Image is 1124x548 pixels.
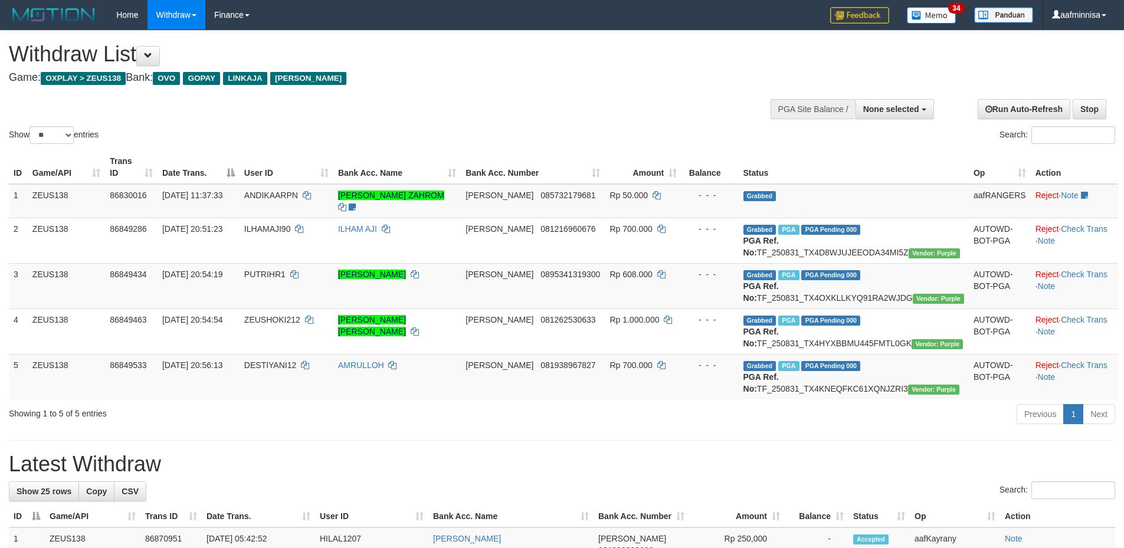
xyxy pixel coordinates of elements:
td: TF_250831_TX4KNEQFKC61XQNJZRI3 [739,354,969,399]
span: Copy 081262530633 to clipboard [540,315,595,324]
span: ILHAMAJI90 [244,224,291,234]
img: Button%20Memo.svg [907,7,956,24]
a: CSV [114,481,146,501]
th: ID [9,150,28,184]
span: None selected [863,104,919,114]
a: Note [1038,281,1056,291]
span: [DATE] 20:56:13 [162,360,222,370]
td: · · [1031,263,1118,309]
span: 86849463 [110,315,146,324]
span: Copy 081938967827 to clipboard [540,360,595,370]
a: [PERSON_NAME] [338,270,406,279]
span: CSV [122,487,139,496]
label: Search: [1000,126,1115,144]
span: Show 25 rows [17,487,71,496]
td: AUTOWD-BOT-PGA [969,309,1031,354]
span: Vendor URL: https://trx4.1velocity.biz [909,248,960,258]
span: Rp 50.000 [609,191,648,200]
th: Action [1031,150,1118,184]
td: ZEUS138 [28,354,105,399]
td: 5 [9,354,28,399]
b: PGA Ref. No: [743,236,779,257]
b: PGA Ref. No: [743,372,779,393]
th: Bank Acc. Name: activate to sort column ascending [333,150,461,184]
td: TF_250831_TX4D8WJUJEEODA34MI5Z [739,218,969,263]
img: MOTION_logo.png [9,6,99,24]
span: Vendor URL: https://trx4.1velocity.biz [912,339,963,349]
span: 86830016 [110,191,146,200]
span: PGA Pending [801,316,860,326]
span: PUTRIHR1 [244,270,286,279]
span: Marked by aafRornrotha [778,361,799,371]
span: [PERSON_NAME] [270,72,346,85]
th: Status [739,150,969,184]
span: 86849434 [110,270,146,279]
span: PGA Pending [801,225,860,235]
span: ZEUSHOKI212 [244,315,300,324]
a: Reject [1035,224,1059,234]
input: Search: [1031,481,1115,499]
span: [PERSON_NAME] [466,224,533,234]
a: Reject [1035,270,1059,279]
span: Rp 1.000.000 [609,315,659,324]
th: Op: activate to sort column ascending [969,150,1031,184]
th: Bank Acc. Name: activate to sort column ascending [428,506,594,527]
span: Vendor URL: https://trx4.1velocity.biz [913,294,964,304]
td: ZEUS138 [28,218,105,263]
b: PGA Ref. No: [743,281,779,303]
a: Show 25 rows [9,481,79,501]
th: Trans ID: activate to sort column ascending [105,150,158,184]
span: Copy 0895341319300 to clipboard [540,270,600,279]
a: [PERSON_NAME] [433,534,501,543]
a: Stop [1073,99,1106,119]
td: AUTOWD-BOT-PGA [969,218,1031,263]
span: [PERSON_NAME] [466,315,533,324]
th: Date Trans.: activate to sort column ascending [202,506,315,527]
th: Balance: activate to sort column ascending [785,506,848,527]
a: Previous [1017,404,1064,424]
a: Note [1005,534,1023,543]
th: Amount: activate to sort column ascending [605,150,681,184]
label: Show entries [9,126,99,144]
a: Check Trans [1061,270,1107,279]
span: Grabbed [743,270,776,280]
th: Bank Acc. Number: activate to sort column ascending [461,150,605,184]
div: Showing 1 to 5 of 5 entries [9,403,460,419]
span: Copy 081216960676 to clipboard [540,224,595,234]
a: Check Trans [1061,315,1107,324]
a: [PERSON_NAME] [PERSON_NAME] [338,315,406,336]
span: Accepted [853,534,889,544]
span: Marked by aafRornrotha [778,225,799,235]
span: Grabbed [743,225,776,235]
a: Run Auto-Refresh [978,99,1070,119]
span: 86849286 [110,224,146,234]
span: [PERSON_NAME] [598,534,666,543]
a: Next [1083,404,1115,424]
div: - - - [686,268,733,280]
a: [PERSON_NAME] ZAHROM [338,191,444,200]
a: Note [1038,372,1056,382]
td: AUTOWD-BOT-PGA [969,354,1031,399]
span: [PERSON_NAME] [466,270,533,279]
td: · · [1031,218,1118,263]
span: [PERSON_NAME] [466,360,533,370]
th: Date Trans.: activate to sort column descending [158,150,240,184]
div: PGA Site Balance / [771,99,856,119]
span: 86849533 [110,360,146,370]
th: Op: activate to sort column ascending [910,506,1000,527]
span: 34 [948,3,964,14]
td: 3 [9,263,28,309]
div: - - - [686,314,733,326]
a: ILHAM AJI [338,224,377,234]
a: AMRULLOH [338,360,384,370]
select: Showentries [30,126,74,144]
span: PGA Pending [801,361,860,371]
span: [DATE] 20:54:19 [162,270,222,279]
td: 2 [9,218,28,263]
th: Balance [681,150,738,184]
span: Rp 700.000 [609,224,652,234]
th: Game/API: activate to sort column ascending [28,150,105,184]
span: ANDIKAARPN [244,191,298,200]
span: Marked by aafRornrotha [778,270,799,280]
span: OVO [153,72,180,85]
